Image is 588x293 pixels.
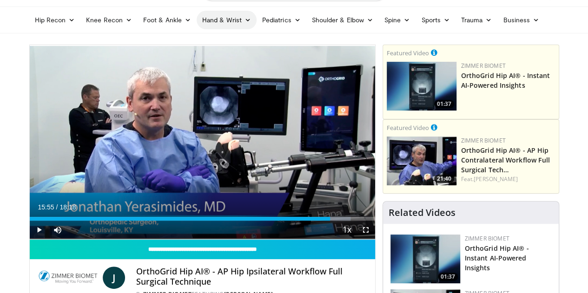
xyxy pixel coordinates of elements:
[379,11,416,29] a: Spine
[257,11,306,29] a: Pediatrics
[465,234,509,242] a: Zimmer Biomet
[37,267,99,289] img: Zimmer Biomet
[461,175,555,183] div: Feat.
[48,221,67,239] button: Mute
[30,221,48,239] button: Play
[389,207,456,218] h4: Related Videos
[461,137,506,144] a: Zimmer Biomet
[387,62,456,111] img: 51d03d7b-a4ba-45b7-9f92-2bfbd1feacc3.150x105_q85_crop-smart_upscale.jpg
[197,11,257,29] a: Hand & Wrist
[30,45,375,240] video-js: Video Player
[29,11,81,29] a: Hip Recon
[38,203,54,211] span: 15:55
[497,11,545,29] a: Business
[80,11,138,29] a: Knee Recon
[59,203,76,211] span: 18:18
[338,221,357,239] button: Playback Rate
[387,49,429,57] small: Featured Video
[461,62,506,70] a: Zimmer Biomet
[416,11,456,29] a: Sports
[434,100,454,108] span: 01:37
[357,221,375,239] button: Fullscreen
[461,71,550,90] a: OrthoGrid Hip AI® - Instant AI-Powered Insights
[387,137,456,185] a: 21:40
[306,11,379,29] a: Shoulder & Elbow
[138,11,197,29] a: Foot & Ankle
[56,203,58,211] span: /
[387,62,456,111] a: 01:37
[136,267,368,286] h4: OrthoGrid Hip AI® - AP Hip Ipsilateral Workflow Full Surgical Technique
[461,146,550,174] a: OrthoGrid Hip AI® - AP Hip Contralateral Workflow Full Surgical Tech…
[465,244,529,272] a: OrthoGrid Hip AI® - Instant AI-Powered Insights
[434,175,454,183] span: 21:40
[390,234,460,283] img: 51d03d7b-a4ba-45b7-9f92-2bfbd1feacc3.150x105_q85_crop-smart_upscale.jpg
[474,175,518,183] a: [PERSON_NAME]
[387,137,456,185] img: 96a9cbbb-25ee-4404-ab87-b32d60616ad7.150x105_q85_crop-smart_upscale.jpg
[456,11,498,29] a: Trauma
[103,267,125,289] a: J
[390,234,460,283] a: 01:37
[387,124,429,132] small: Featured Video
[30,217,375,221] div: Progress Bar
[438,273,458,281] span: 01:37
